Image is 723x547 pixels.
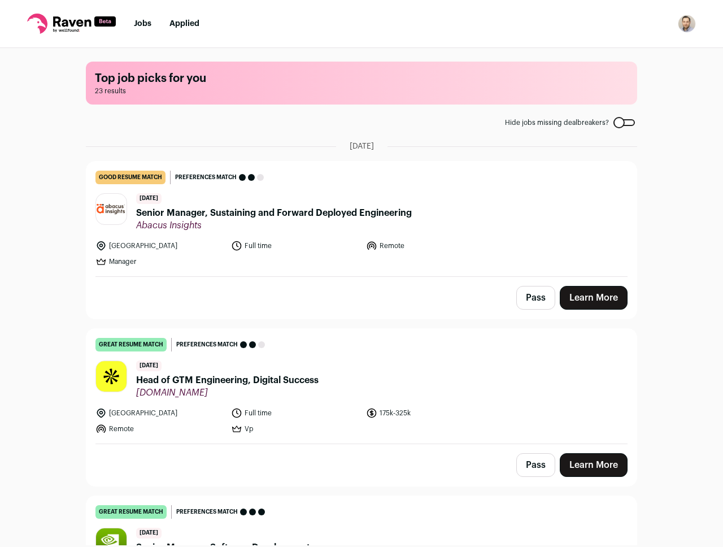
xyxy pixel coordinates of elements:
li: Full time [231,407,360,419]
li: Manager [95,256,224,267]
h1: Top job picks for you [95,71,628,86]
div: good resume match [95,171,165,184]
a: good resume match Preferences match [DATE] Senior Manager, Sustaining and Forward Deployed Engine... [86,162,637,276]
li: [GEOGRAPHIC_DATA] [95,407,224,419]
div: great resume match [95,505,167,519]
a: great resume match Preferences match [DATE] Head of GTM Engineering, Digital Success [DOMAIN_NAME... [86,329,637,444]
div: great resume match [95,338,167,351]
button: Open dropdown [678,15,696,33]
a: Applied [169,20,199,28]
li: Remote [95,423,224,435]
li: 175k-325k [366,407,495,419]
span: Preferences match [176,506,238,518]
span: 23 results [95,86,628,95]
img: 9fd29b22fc726a2de5a032bfb76255c81b22130a30912f8925b0272b0bb0cb47.jpg [96,201,127,217]
a: Learn More [560,453,628,477]
li: Vp [231,423,360,435]
button: Pass [516,286,555,310]
span: Hide jobs missing dealbreakers? [505,118,609,127]
span: [DATE] [136,361,162,371]
li: [GEOGRAPHIC_DATA] [95,240,224,251]
img: 325428-medium_jpg [678,15,696,33]
span: [DOMAIN_NAME] [136,387,319,398]
a: Jobs [134,20,151,28]
span: Abacus Insights [136,220,412,231]
li: Full time [231,240,360,251]
span: [DATE] [136,193,162,204]
span: Senior Manager, Sustaining and Forward Deployed Engineering [136,206,412,220]
span: Preferences match [175,172,237,183]
span: [DATE] [350,141,374,152]
img: 1de20fd5b9a71ce0843acf4402e126af832ff5c3b2a16eb9106450882a1a3708.png [96,361,127,392]
span: Preferences match [176,339,238,350]
span: [DATE] [136,528,162,539]
button: Pass [516,453,555,477]
a: Learn More [560,286,628,310]
li: Remote [366,240,495,251]
span: Head of GTM Engineering, Digital Success [136,374,319,387]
